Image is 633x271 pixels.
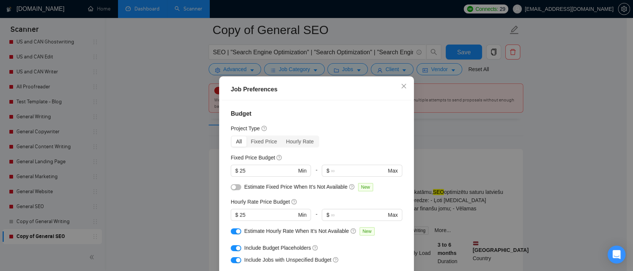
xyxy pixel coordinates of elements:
[608,246,626,264] div: Open Intercom Messenger
[351,228,357,234] span: question-circle
[231,153,275,162] h5: Fixed Price Budget
[244,257,331,263] span: Include Jobs with Unspecified Budget
[360,227,375,235] span: New
[349,184,355,190] span: question-circle
[394,76,414,97] button: Close
[282,136,318,147] div: Hourly Rate
[311,209,322,227] div: -
[246,136,282,147] div: Fixed Price
[388,167,398,175] span: Max
[231,109,402,118] h4: Budget
[231,124,260,133] h5: Project Type
[261,125,267,131] span: question-circle
[235,167,238,175] span: $
[240,211,297,219] input: 0
[326,211,329,219] span: $
[312,245,318,251] span: question-circle
[244,184,348,190] span: Estimate Fixed Price When It’s Not Available
[244,228,349,234] span: Estimate Hourly Rate When It’s Not Available
[298,167,307,175] span: Min
[231,198,290,206] h5: Hourly Rate Price Budget
[326,167,329,175] span: $
[358,183,373,191] span: New
[331,211,386,219] input: ∞
[244,245,311,251] span: Include Budget Placeholders
[235,211,238,219] span: $
[311,165,322,183] div: -
[401,83,407,89] span: close
[331,167,386,175] input: ∞
[333,257,339,263] span: question-circle
[291,199,297,205] span: question-circle
[240,167,297,175] input: 0
[388,211,398,219] span: Max
[231,136,246,147] div: All
[298,211,307,219] span: Min
[231,85,402,94] div: Job Preferences
[276,155,282,161] span: question-circle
